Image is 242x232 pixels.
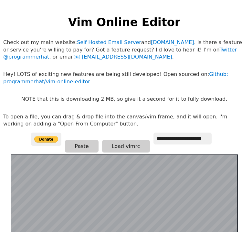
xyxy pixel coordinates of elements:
p: NOTE that this is downloading 2 MB, so give it a second for it to fully download. [21,96,227,103]
a: [EMAIL_ADDRESS][DOMAIN_NAME] [74,54,172,60]
button: Load vimrc [102,140,150,153]
h1: Vim Online Editor [68,14,180,30]
a: Github: programmerhat/vim-online-editor [3,71,228,84]
a: [DOMAIN_NAME] [151,39,194,45]
a: Self Hosted Email Server [77,39,141,45]
button: Paste [65,140,98,153]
